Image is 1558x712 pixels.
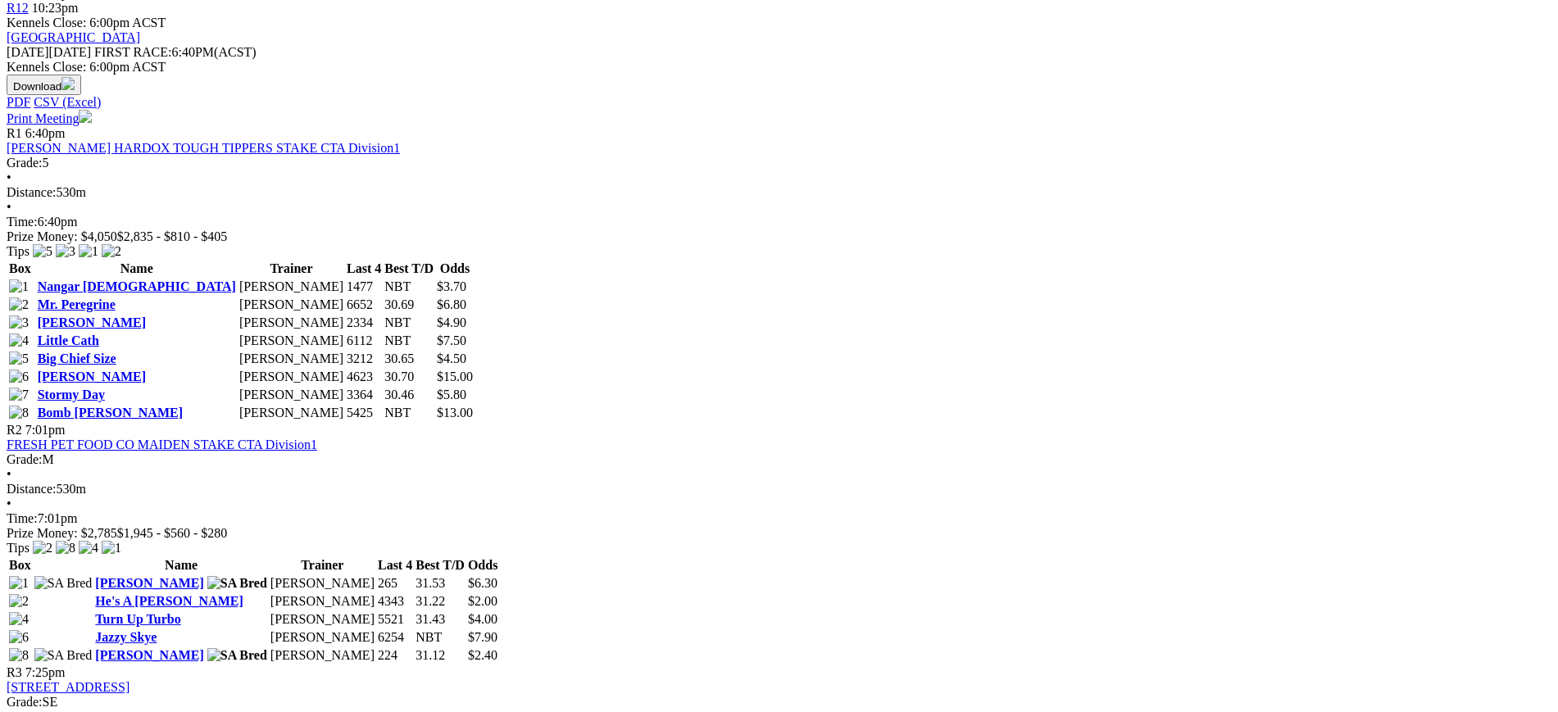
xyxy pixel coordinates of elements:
[33,244,52,259] img: 5
[238,261,344,277] th: Trainer
[9,612,29,627] img: 4
[7,141,400,155] a: [PERSON_NAME] HARDOX TOUGH TIPPERS STAKE CTA Division1
[468,576,497,590] span: $6.30
[7,423,22,437] span: R2
[437,351,466,365] span: $4.50
[415,647,466,664] td: 31.12
[384,405,434,421] td: NBT
[34,95,101,109] a: CSV (Excel)
[377,611,413,628] td: 5521
[7,541,30,555] span: Tips
[37,261,237,277] th: Name
[32,1,79,15] span: 10:23pm
[94,45,257,59] span: 6:40PM(ACST)
[346,369,382,385] td: 4623
[270,575,375,592] td: [PERSON_NAME]
[38,370,146,383] a: [PERSON_NAME]
[7,452,43,466] span: Grade:
[25,126,66,140] span: 6:40pm
[346,297,382,313] td: 6652
[238,405,344,421] td: [PERSON_NAME]
[207,648,267,663] img: SA Bred
[270,629,375,646] td: [PERSON_NAME]
[9,351,29,366] img: 5
[38,388,105,401] a: Stormy Day
[436,261,474,277] th: Odds
[7,16,166,29] span: Kennels Close: 6:00pm ACST
[270,647,375,664] td: [PERSON_NAME]
[384,351,434,367] td: 30.65
[377,629,413,646] td: 6254
[9,297,29,312] img: 2
[9,261,31,275] span: Box
[7,200,11,214] span: •
[7,170,11,184] span: •
[25,665,66,679] span: 7:25pm
[270,611,375,628] td: [PERSON_NAME]
[7,695,43,709] span: Grade:
[415,557,466,574] th: Best T/D
[377,593,413,610] td: 4343
[7,665,22,679] span: R3
[468,594,497,608] span: $2.00
[79,541,98,556] img: 4
[9,279,29,294] img: 1
[384,369,434,385] td: 30.70
[7,185,56,199] span: Distance:
[346,315,382,331] td: 2334
[437,279,466,293] span: $3.70
[7,438,317,451] a: FRESH PET FOOD CO MAIDEN STAKE CTA Division1
[7,156,1551,170] div: 5
[102,244,121,259] img: 2
[238,351,344,367] td: [PERSON_NAME]
[7,680,129,694] a: [STREET_ADDRESS]
[7,185,1551,200] div: 530m
[238,387,344,403] td: [PERSON_NAME]
[384,315,434,331] td: NBT
[238,297,344,313] td: [PERSON_NAME]
[38,279,236,293] a: Nangar [DEMOGRAPHIC_DATA]
[79,110,92,123] img: printer.svg
[377,557,413,574] th: Last 4
[270,593,375,610] td: [PERSON_NAME]
[270,557,375,574] th: Trainer
[7,95,30,109] a: PDF
[38,297,116,311] a: Mr. Peregrine
[117,229,228,243] span: $2,835 - $810 - $405
[437,388,466,401] span: $5.80
[238,333,344,349] td: [PERSON_NAME]
[9,648,29,663] img: 8
[7,511,1551,526] div: 7:01pm
[95,630,157,644] a: Jazzy Skye
[346,387,382,403] td: 3364
[7,497,11,510] span: •
[7,526,1551,541] div: Prize Money: $2,785
[7,229,1551,244] div: Prize Money: $4,050
[25,423,66,437] span: 7:01pm
[9,333,29,348] img: 4
[384,279,434,295] td: NBT
[207,576,267,591] img: SA Bred
[34,576,93,591] img: SA Bred
[437,315,466,329] span: $4.90
[346,351,382,367] td: 3212
[238,369,344,385] td: [PERSON_NAME]
[9,315,29,330] img: 3
[56,244,75,259] img: 3
[468,612,497,626] span: $4.00
[7,215,1551,229] div: 6:40pm
[346,261,382,277] th: Last 4
[468,648,497,662] span: $2.40
[95,576,203,590] a: [PERSON_NAME]
[56,541,75,556] img: 8
[437,370,473,383] span: $15.00
[384,261,434,277] th: Best T/D
[238,315,344,331] td: [PERSON_NAME]
[38,351,116,365] a: Big Chief Size
[102,541,121,556] img: 1
[415,629,466,646] td: NBT
[384,297,434,313] td: 30.69
[377,575,413,592] td: 265
[9,576,29,591] img: 1
[9,558,31,572] span: Box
